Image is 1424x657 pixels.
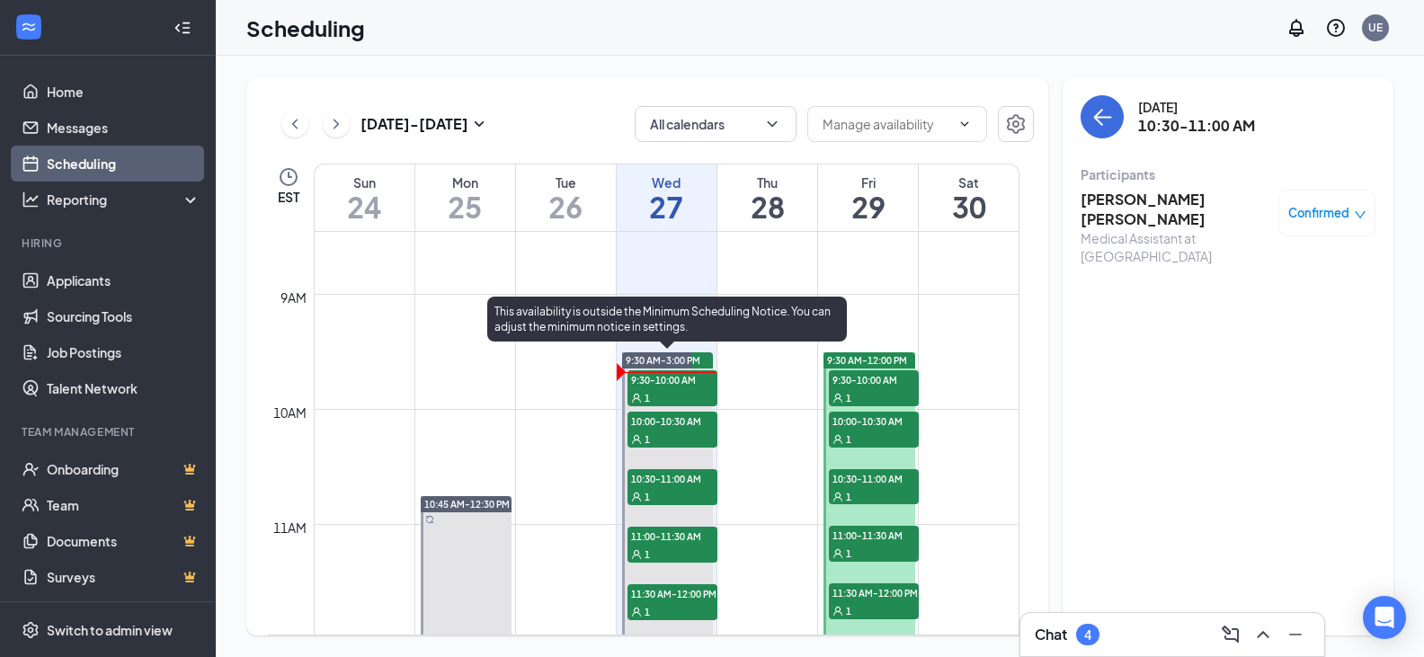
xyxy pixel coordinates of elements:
span: 11:00-11:30 AM [627,527,717,545]
svg: Minimize [1285,624,1306,645]
a: August 26, 2025 [516,164,616,231]
svg: User [832,606,843,617]
svg: Analysis [22,191,40,209]
button: ComposeMessage [1216,620,1245,649]
a: Talent Network [47,370,200,406]
button: Minimize [1281,620,1310,649]
div: Mon [415,173,515,191]
a: August 30, 2025 [919,164,1019,231]
a: August 25, 2025 [415,164,515,231]
span: 11:30 AM-12:00 PM [627,584,717,602]
span: 1 [645,606,650,618]
svg: User [631,434,642,445]
svg: Collapse [174,19,191,37]
span: 11:00-11:30 AM [829,526,919,544]
svg: ChevronDown [957,117,972,131]
a: August 29, 2025 [818,164,918,231]
span: EST [278,188,299,206]
div: Medical Assistant at [GEOGRAPHIC_DATA] [1081,229,1269,265]
svg: Notifications [1286,17,1307,39]
a: Scheduling [47,146,200,182]
button: ChevronLeft [281,111,308,138]
a: August 24, 2025 [315,164,414,231]
span: 10:00-10:30 AM [627,412,717,430]
a: TeamCrown [47,487,200,523]
svg: User [832,434,843,445]
h3: Chat [1035,625,1067,644]
svg: User [631,549,642,560]
svg: User [631,393,642,404]
button: All calendarsChevronDown [635,106,797,142]
svg: User [832,492,843,502]
span: down [1354,209,1366,221]
svg: User [631,607,642,617]
span: 10:00-10:30 AM [829,412,919,430]
span: 9:30-10:00 AM [627,370,717,388]
div: Open Intercom Messenger [1363,596,1406,639]
h1: 25 [415,191,515,222]
div: 11am [270,518,310,537]
svg: WorkstreamLogo [20,18,38,36]
h1: Scheduling [246,13,365,43]
span: 1 [645,491,650,503]
div: Hiring [22,235,197,251]
span: 9:30 AM-3:00 PM [626,354,700,367]
div: Reporting [47,191,201,209]
span: 1 [846,547,851,560]
h1: 24 [315,191,414,222]
div: Team Management [22,424,197,439]
span: 11:30 AM-12:00 PM [829,583,919,601]
div: Sun [315,173,414,191]
button: ChevronUp [1249,620,1277,649]
button: Settings [998,106,1034,142]
h3: 10:30-11:00 AM [1138,116,1255,136]
h1: 30 [919,191,1019,222]
svg: Settings [1005,113,1027,135]
a: DocumentsCrown [47,523,200,559]
a: Home [47,74,200,110]
span: 1 [645,433,650,446]
svg: SmallChevronDown [468,113,490,135]
a: Messages [47,110,200,146]
span: 1 [846,392,851,404]
div: Participants [1081,165,1375,183]
a: Sourcing Tools [47,298,200,334]
a: Job Postings [47,334,200,370]
span: 10:45 AM-12:30 PM [424,498,510,511]
a: SurveysCrown [47,559,200,595]
span: 9:30-10:00 AM [829,370,919,388]
svg: User [631,492,642,502]
a: August 27, 2025 [617,164,716,231]
div: Fri [818,173,918,191]
svg: ChevronDown [763,115,781,133]
span: 1 [846,605,851,617]
h1: 29 [818,191,918,222]
span: 1 [846,491,851,503]
input: Manage availability [823,114,950,134]
h3: [PERSON_NAME] [PERSON_NAME] [1081,190,1269,229]
button: ChevronRight [323,111,350,138]
svg: ComposeMessage [1220,624,1242,645]
a: August 28, 2025 [717,164,817,231]
svg: Settings [22,621,40,639]
div: 10am [270,403,310,422]
div: 9am [277,288,310,307]
svg: User [832,548,843,559]
svg: Sync [425,515,434,524]
svg: ChevronLeft [286,113,304,135]
div: Thu [717,173,817,191]
span: 1 [645,548,650,561]
span: 1 [645,392,650,404]
svg: ChevronUp [1252,624,1274,645]
h1: 28 [717,191,817,222]
svg: User [832,393,843,404]
div: Wed [617,173,716,191]
div: [DATE] [1138,98,1255,116]
div: Switch to admin view [47,621,173,639]
div: 12pm [270,633,310,653]
button: back-button [1081,95,1124,138]
span: Confirmed [1288,204,1349,222]
span: 9:30 AM-12:00 PM [827,354,907,367]
a: OnboardingCrown [47,451,200,487]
